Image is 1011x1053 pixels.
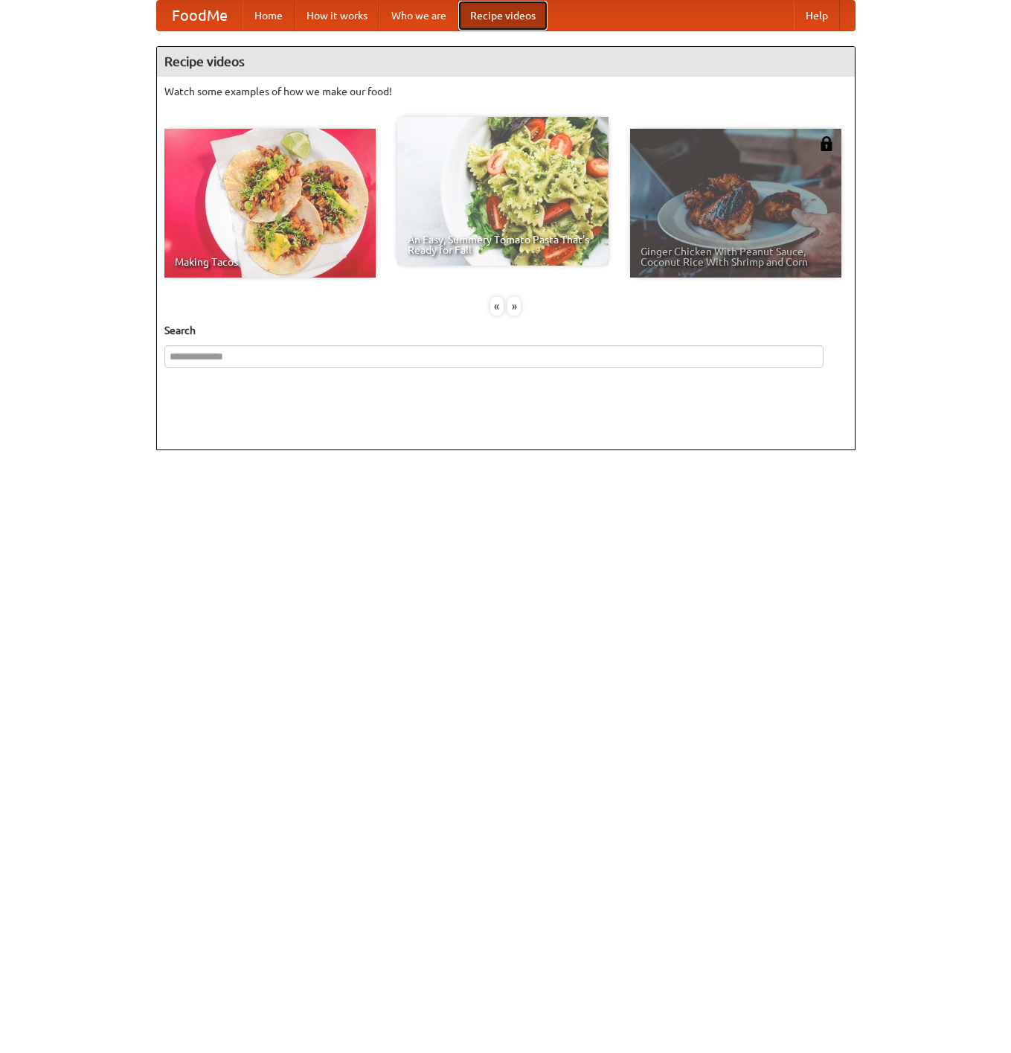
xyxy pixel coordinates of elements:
p: Watch some examples of how we make our food! [164,84,847,99]
img: 483408.png [819,136,834,151]
span: Making Tacos [175,257,365,267]
h4: Recipe videos [157,47,855,77]
a: Help [794,1,840,31]
span: An Easy, Summery Tomato Pasta That's Ready for Fall [408,234,598,255]
a: Home [243,1,295,31]
a: FoodMe [157,1,243,31]
h5: Search [164,323,847,338]
div: » [507,297,521,316]
a: Who we are [379,1,458,31]
a: How it works [295,1,379,31]
a: An Easy, Summery Tomato Pasta That's Ready for Fall [397,117,609,266]
div: « [490,297,504,316]
a: Recipe videos [458,1,548,31]
a: Making Tacos [164,129,376,278]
